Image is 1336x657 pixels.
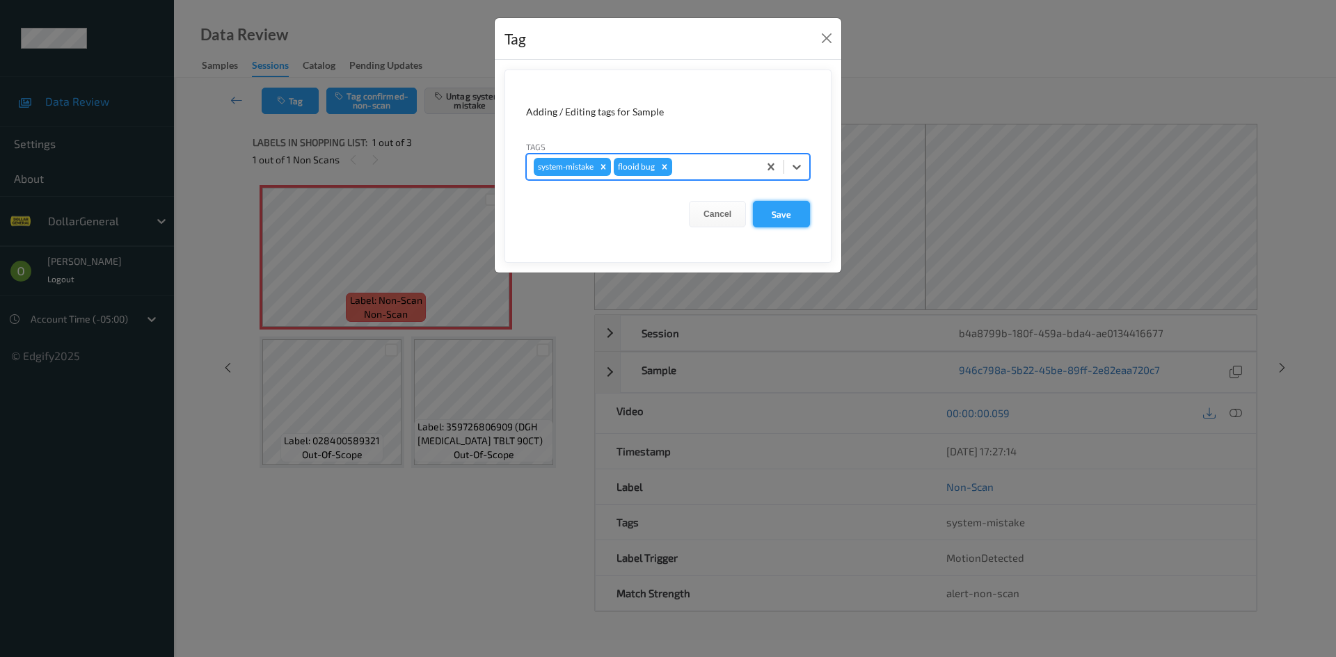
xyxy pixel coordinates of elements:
[504,28,526,50] div: Tag
[526,140,546,153] label: Tags
[657,158,672,176] div: Remove flooid bug
[817,29,836,48] button: Close
[526,105,810,119] div: Adding / Editing tags for Sample
[753,201,810,227] button: Save
[534,158,596,176] div: system-mistake
[596,158,611,176] div: Remove system-mistake
[689,201,746,227] button: Cancel
[614,158,657,176] div: flooid bug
